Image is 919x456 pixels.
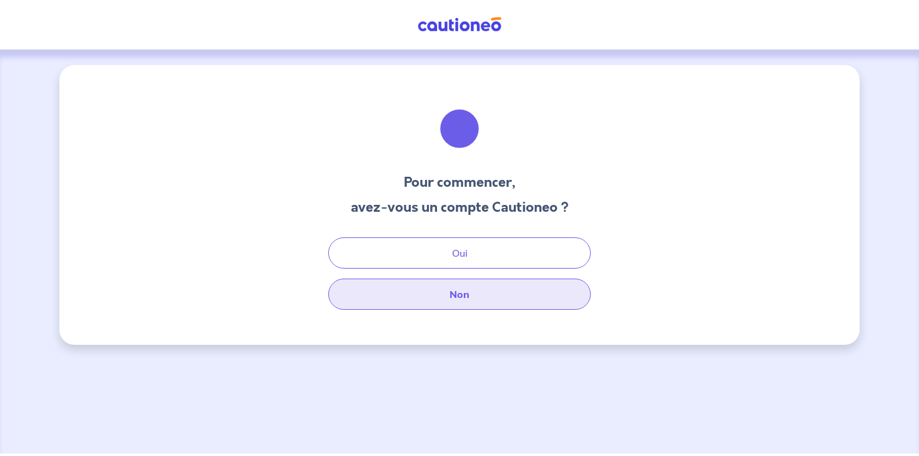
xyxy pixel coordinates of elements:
[351,197,569,217] h3: avez-vous un compte Cautioneo ?
[426,95,493,162] img: illu_welcome.svg
[351,172,569,192] h3: Pour commencer,
[328,237,591,269] button: Oui
[413,17,506,32] img: Cautioneo
[328,279,591,310] button: Non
